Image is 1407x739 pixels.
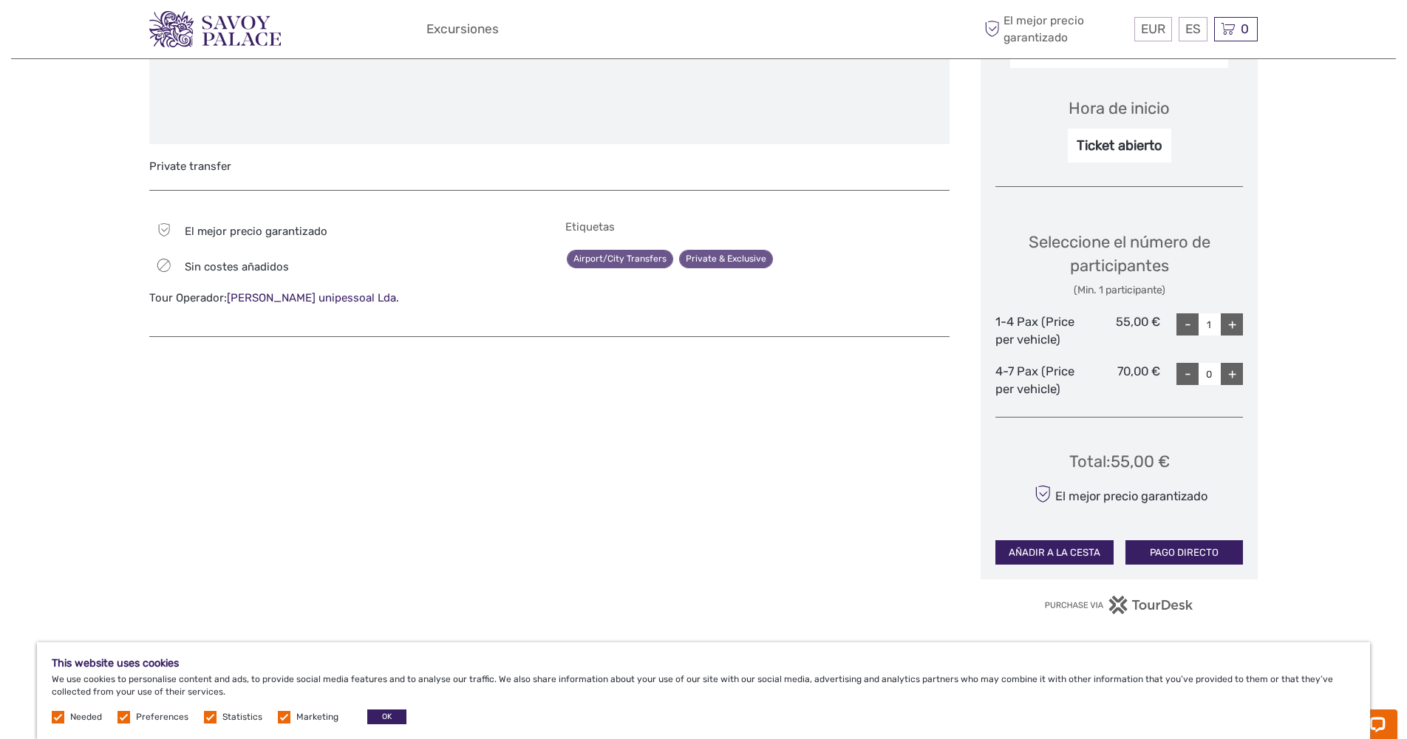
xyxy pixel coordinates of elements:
[1078,363,1161,398] div: 70,00 €
[70,711,102,723] label: Needed
[149,290,534,306] div: Tour Operador:
[1031,481,1207,507] div: El mejor precio garantizado
[296,711,338,723] label: Marketing
[1179,17,1207,41] div: ES
[565,220,950,234] h5: Etiquetas
[1078,313,1161,348] div: 55,00 €
[995,283,1243,298] div: (Min. 1 participante)
[1125,540,1244,565] button: PAGO DIRECTO
[367,709,406,724] button: OK
[52,657,1355,670] h5: This website uses cookies
[1069,97,1170,120] div: Hora de inicio
[1176,313,1199,336] div: -
[995,363,1078,398] div: 4-7 Pax (Price per vehicle)
[995,313,1078,348] div: 1-4 Pax (Price per vehicle)
[1221,313,1243,336] div: +
[37,642,1370,739] div: We use cookies to personalise content and ads, to provide social media features and to analyse ou...
[170,23,188,41] button: Open LiveChat chat widget
[149,11,281,47] img: 3279-876b4492-ee62-4c61-8ef8-acb0a8f63b96_logo_small.png
[1221,363,1243,385] div: +
[567,250,673,268] a: Airport/City Transfers
[1069,450,1170,473] div: Total : 55,00 €
[679,250,773,268] a: Private & Exclusive
[185,225,327,238] span: El mejor precio garantizado
[222,711,262,723] label: Statistics
[227,291,399,304] a: [PERSON_NAME] unipessoal Lda.
[1068,129,1171,163] div: Ticket abierto
[1239,21,1251,36] span: 0
[995,540,1114,565] button: AÑADIR A LA CESTA
[136,711,188,723] label: Preferences
[1044,596,1194,614] img: PurchaseViaTourDesk.png
[185,260,289,273] span: Sin costes añadidos
[21,26,167,38] p: Chat now
[426,18,499,40] a: Excursiones
[1141,21,1165,36] span: EUR
[995,231,1243,298] div: Seleccione el número de participantes
[1176,363,1199,385] div: -
[149,159,950,174] div: Private transfer
[981,13,1131,45] span: El mejor precio garantizado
